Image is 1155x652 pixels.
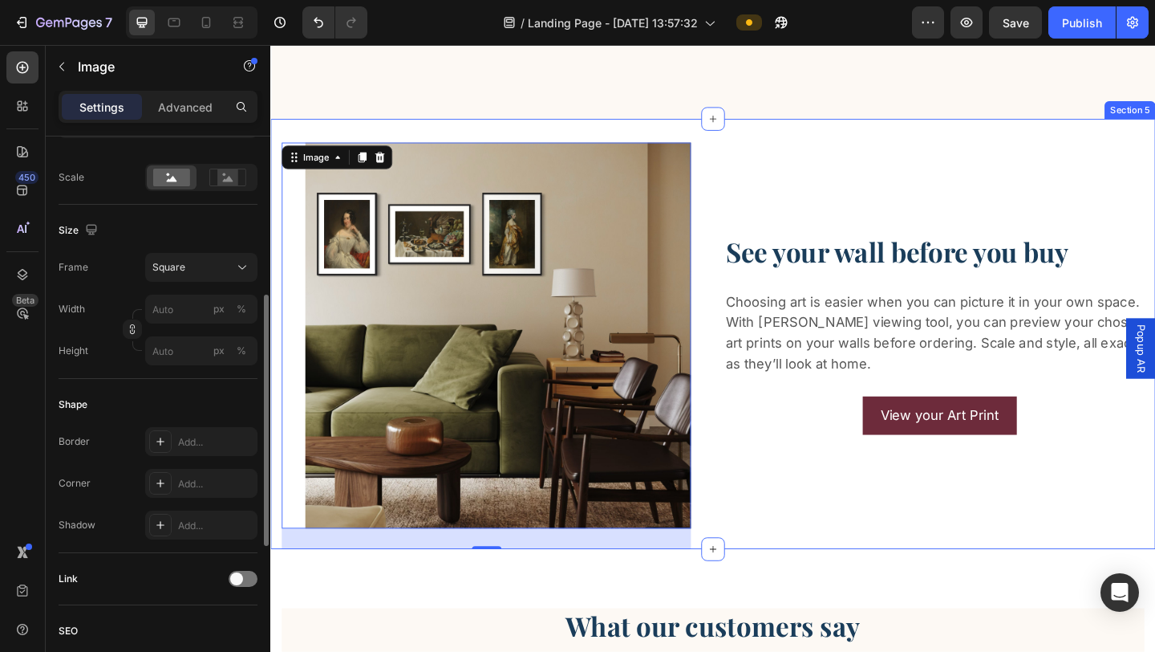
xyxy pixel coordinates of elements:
p: 7 [105,13,112,32]
div: Beta [12,294,38,307]
span: / [521,14,525,31]
button: px [232,341,251,361]
span: See your wall before you buy [495,206,869,244]
div: Link [59,572,78,586]
span: Save [1003,16,1029,30]
div: Add... [178,435,253,450]
label: Height [59,344,88,358]
div: Border [59,434,90,449]
p: Choosing art is easier when you can picture it in your own space. With [PERSON_NAME] viewing tool... [495,268,961,358]
button: % [209,341,229,361]
p: Image [78,57,214,76]
div: px [213,344,225,358]
h2: What our customers say [12,613,950,651]
div: Publish [1062,14,1102,31]
button: % [209,300,229,319]
p: Advanced [158,99,213,116]
div: Undo/Redo [302,6,367,39]
button: Save [989,6,1042,39]
button: px [232,300,251,319]
p: View your Art Print [663,392,792,414]
div: Add... [178,519,253,533]
button: Publish [1048,6,1116,39]
div: Scale [59,170,84,185]
div: % [237,302,246,316]
div: Image [32,115,67,129]
div: % [237,344,246,358]
a: View your Art Print [644,382,812,424]
div: Section 5 [910,63,959,78]
div: Add... [178,477,253,491]
input: px% [145,295,257,324]
span: Square [152,260,185,275]
button: 7 [6,6,120,39]
span: Landing Page - [DATE] 13:57:32 [528,14,698,31]
div: px [213,302,225,316]
span: Popup AR [938,304,954,357]
label: Width [59,302,85,316]
iframe: Design area [270,45,1155,652]
label: Frame [59,260,88,275]
div: SEO [59,624,78,638]
div: 450 [15,171,38,184]
div: Corner [59,476,91,491]
div: Shape [59,397,87,412]
p: Settings [79,99,124,116]
div: Shadow [59,518,95,532]
button: Square [145,253,257,282]
div: Size [59,220,101,242]
input: px% [145,336,257,365]
img: gempages_578725783300735873-a6977404-3d19-4cc3-a8dc-c7edc2f0389b.jpg [38,106,457,526]
div: Open Intercom Messenger [1100,573,1139,612]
